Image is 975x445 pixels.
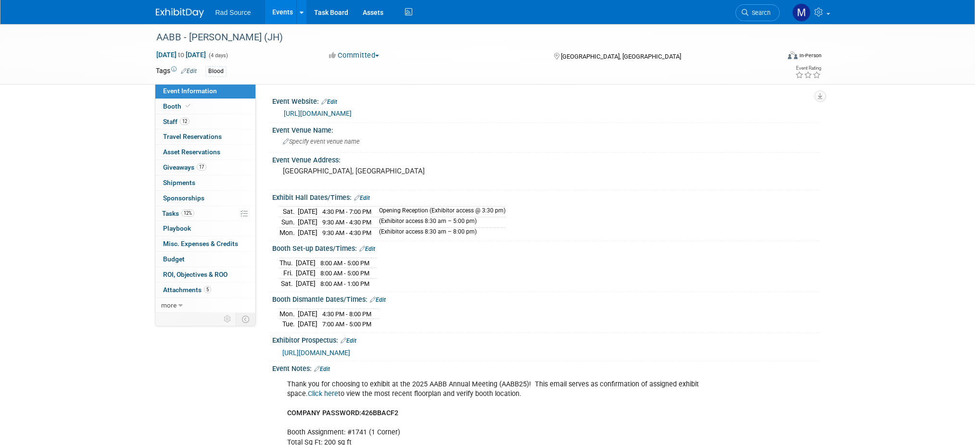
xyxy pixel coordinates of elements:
[155,283,255,297] a: Attachments5
[296,268,316,279] td: [DATE]
[283,138,360,145] span: Specify event venue name
[155,114,255,129] a: Staff12
[163,87,217,95] span: Event Information
[204,286,211,293] span: 5
[156,8,204,18] img: ExhibitDay
[799,52,822,59] div: In-Person
[155,175,255,190] a: Shipments
[180,118,190,125] span: 12
[156,50,206,59] span: [DATE] [DATE]
[282,349,350,357] a: [URL][DOMAIN_NAME]
[272,361,820,374] div: Event Notes:
[748,9,771,16] span: Search
[181,210,194,217] span: 12%
[322,321,371,328] span: 7:00 AM - 5:00 PM
[298,207,317,217] td: [DATE]
[272,153,820,165] div: Event Venue Address:
[236,313,255,325] td: Toggle Event Tabs
[177,51,186,59] span: to
[163,286,211,294] span: Attachments
[155,298,255,313] a: more
[287,409,361,417] b: COMPANY PASSWORD:
[373,207,506,217] td: Opening Reception (Exhibitor access @ 3:30 pm)
[153,29,765,46] div: AABB - [PERSON_NAME] (JH)
[279,227,298,237] td: Mon.
[322,310,371,318] span: 4:30 PM - 8:00 PM
[279,319,298,329] td: Tue.
[296,258,316,268] td: [DATE]
[272,333,820,346] div: Exhibitor Prospectus:
[162,210,194,217] span: Tasks
[163,255,185,263] span: Budget
[361,409,398,417] b: 426BBACF2
[298,217,317,228] td: [DATE]
[341,337,356,344] a: Edit
[155,160,255,175] a: Giveaways17
[735,4,780,21] a: Search
[326,50,383,61] button: Committed
[155,84,255,99] a: Event Information
[163,102,192,110] span: Booth
[186,103,190,109] i: Booth reservation complete
[272,190,820,203] div: Exhibit Hall Dates/Times:
[215,9,251,16] span: Rad Source
[163,148,220,156] span: Asset Reservations
[322,229,371,236] span: 9:30 AM - 4:30 PM
[155,191,255,206] a: Sponsorships
[279,278,296,288] td: Sat.
[279,309,298,319] td: Mon.
[163,240,238,247] span: Misc. Expenses & Credits
[320,260,369,267] span: 8:00 AM - 5:00 PM
[354,195,370,201] a: Edit
[155,145,255,160] a: Asset Reservations
[163,194,204,202] span: Sponsorships
[272,123,820,135] div: Event Venue Name:
[370,297,386,303] a: Edit
[279,207,298,217] td: Sat.
[308,390,338,398] a: Click here
[373,217,506,228] td: (Exhibitor access 8:30 am – 5:00 pm)
[163,163,206,171] span: Giveaways
[219,313,236,325] td: Personalize Event Tab Strip
[279,258,296,268] td: Thu.
[272,94,820,107] div: Event Website:
[181,68,197,74] a: Edit
[155,236,255,251] a: Misc. Expenses & Credits
[163,133,222,140] span: Travel Reservations
[788,51,798,59] img: Format-Inperson.png
[272,241,820,254] div: Booth Set-up Dates/Times:
[373,227,506,237] td: (Exhibitor access 8:30 am – 8:00 pm)
[197,163,206,171] span: 17
[163,179,195,186] span: Shipments
[272,292,820,305] div: Booth Dismantle Dates/Times:
[163,271,228,278] span: ROI, Objectives & ROO
[298,319,317,329] td: [DATE]
[208,52,228,59] span: (4 days)
[284,110,352,117] a: [URL][DOMAIN_NAME]
[155,252,255,267] a: Budget
[279,217,298,228] td: Sun.
[163,224,191,232] span: Playbook
[320,280,369,287] span: 8:00 AM - 1:00 PM
[795,66,821,71] div: Event Rating
[298,227,317,237] td: [DATE]
[155,221,255,236] a: Playbook
[156,66,197,77] td: Tags
[792,3,810,22] img: Melissa Conboy
[155,99,255,114] a: Booth
[205,66,227,76] div: Blood
[155,206,255,221] a: Tasks12%
[296,278,316,288] td: [DATE]
[279,268,296,279] td: Fri.
[359,246,375,252] a: Edit
[298,309,317,319] td: [DATE]
[322,219,371,226] span: 9:30 AM - 4:30 PM
[322,208,371,215] span: 4:30 PM - 7:00 PM
[314,366,330,372] a: Edit
[283,167,490,175] pre: [GEOGRAPHIC_DATA], [GEOGRAPHIC_DATA]
[320,270,369,277] span: 8:00 AM - 5:00 PM
[163,118,190,125] span: Staff
[321,99,337,105] a: Edit
[161,301,177,309] span: more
